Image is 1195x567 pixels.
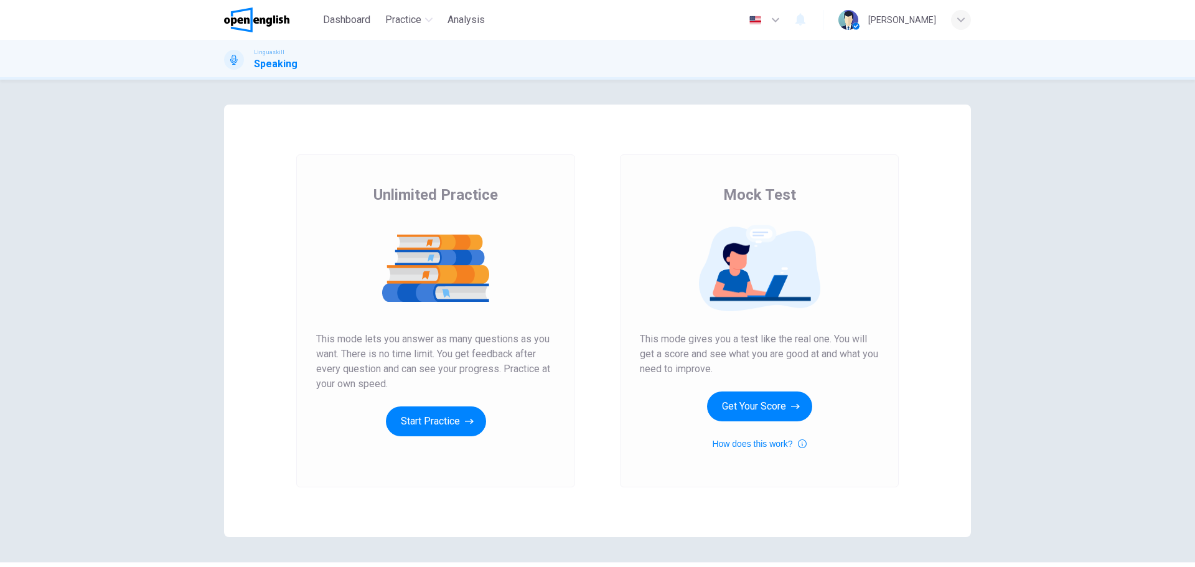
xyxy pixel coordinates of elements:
h1: Speaking [254,57,298,72]
span: Analysis [448,12,485,27]
div: [PERSON_NAME] [868,12,936,27]
img: en [747,16,763,25]
span: Mock Test [723,185,796,205]
img: OpenEnglish logo [224,7,289,32]
span: Dashboard [323,12,370,27]
img: Profile picture [838,10,858,30]
span: This mode gives you a test like the real one. You will get a score and see what you are good at a... [640,332,879,377]
button: Analysis [443,9,490,31]
button: Start Practice [386,406,486,436]
button: Get Your Score [707,391,812,421]
button: How does this work? [712,436,806,451]
span: Practice [385,12,421,27]
span: Linguaskill [254,48,284,57]
span: Unlimited Practice [373,185,498,205]
span: This mode lets you answer as many questions as you want. There is no time limit. You get feedback... [316,332,555,391]
a: OpenEnglish logo [224,7,318,32]
button: Practice [380,9,438,31]
button: Dashboard [318,9,375,31]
